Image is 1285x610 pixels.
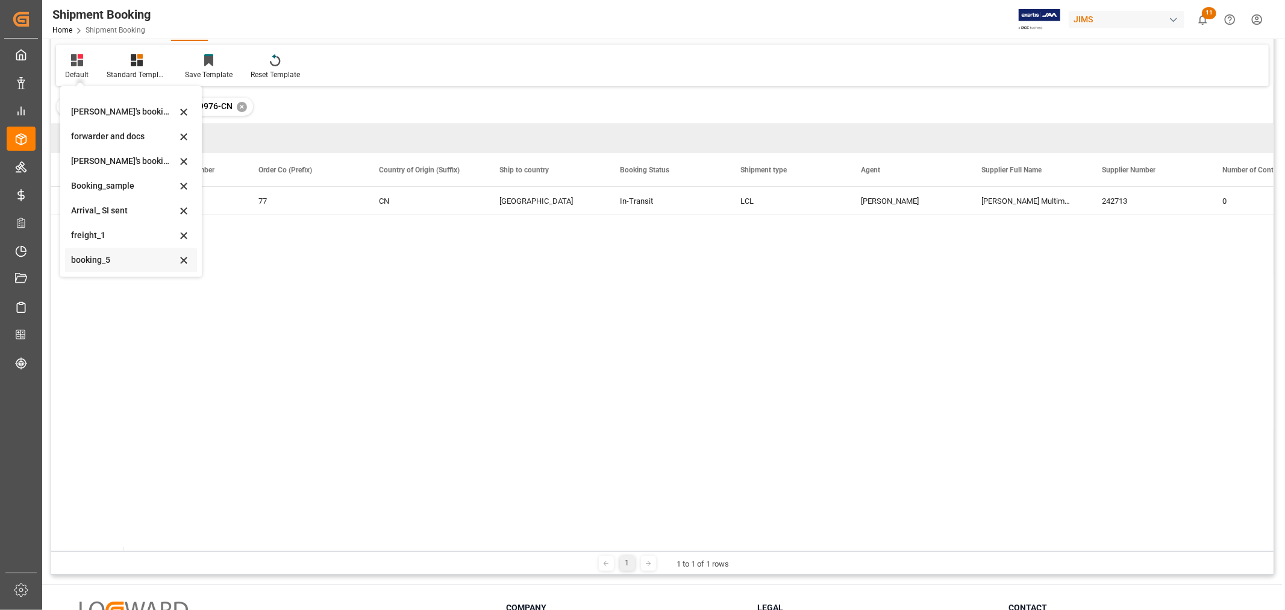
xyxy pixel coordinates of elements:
[71,155,177,168] div: [PERSON_NAME]'s booking_4
[620,187,711,215] div: In-Transit
[71,229,177,242] div: freight_1
[1087,187,1208,215] div: 242713
[107,69,167,80] div: Standard Templates
[740,187,832,215] div: LCL
[379,166,460,174] span: Country of Origin (Suffix)
[52,5,151,24] div: Shipment Booking
[71,130,177,143] div: forwarder and docs
[71,180,177,192] div: Booking_sample
[258,166,312,174] span: Order Co (Prefix)
[1019,9,1060,30] img: Exertis%20JAM%20-%20Email%20Logo.jpg_1722504956.jpg
[185,69,233,80] div: Save Template
[967,187,1087,215] div: [PERSON_NAME] Multimedia [GEOGRAPHIC_DATA]
[620,556,635,571] div: 1
[620,166,669,174] span: Booking Status
[677,558,730,570] div: 1 to 1 of 1 rows
[499,166,549,174] span: Ship to country
[861,187,952,215] div: [PERSON_NAME]
[251,69,300,80] div: Reset Template
[1189,6,1216,33] button: show 11 new notifications
[1069,8,1189,31] button: JIMS
[1216,6,1243,33] button: Help Center
[237,102,247,112] div: ✕
[1202,7,1216,19] span: 11
[379,187,471,215] div: CN
[71,204,177,217] div: Arrival_ SI sent
[71,254,177,266] div: booking_5
[981,166,1042,174] span: Supplier Full Name
[258,187,350,215] div: 77
[1102,166,1155,174] span: Supplier Number
[740,166,787,174] span: Shipment type
[51,187,123,215] div: Press SPACE to select this row.
[186,101,233,111] span: 77-9976-CN
[52,26,72,34] a: Home
[65,69,89,80] div: Default
[861,166,880,174] span: Agent
[499,187,591,215] div: [GEOGRAPHIC_DATA]
[71,105,177,118] div: [PERSON_NAME]'s booking_3
[1069,11,1184,28] div: JIMS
